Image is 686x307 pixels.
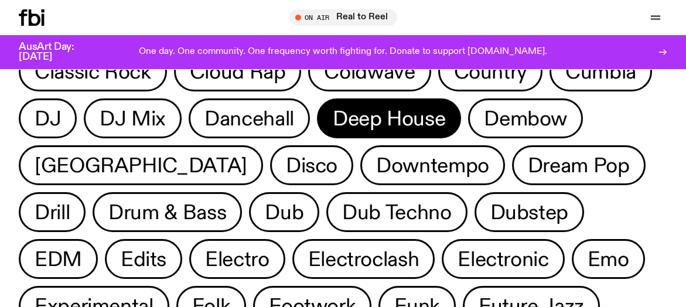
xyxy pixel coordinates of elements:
[205,248,269,271] span: Electro
[550,52,652,91] button: Cumbia
[490,201,568,224] span: Dubstep
[190,60,286,83] span: Cloud Rap
[204,107,294,130] span: Dancehall
[292,239,435,279] button: Electroclash
[342,201,451,224] span: Dub Techno
[35,60,151,83] span: Classic Rock
[528,154,630,177] span: Dream Pop
[326,192,467,232] button: Dub Techno
[317,98,461,138] button: Deep House
[189,98,310,138] button: Dancehall
[100,107,166,130] span: DJ Mix
[121,248,166,271] span: Edits
[249,192,319,232] button: Dub
[189,239,285,279] button: Electro
[324,60,415,83] span: Coldwave
[512,145,646,185] button: Dream Pop
[19,42,94,62] h3: AusArt Day: [DATE]
[93,192,242,232] button: Drum & Bass
[108,201,226,224] span: Drum & Bass
[468,98,583,138] button: Dembow
[438,52,542,91] button: Country
[35,201,70,224] span: Drill
[270,145,353,185] button: Disco
[19,52,167,91] button: Classic Rock
[35,248,82,271] span: EDM
[19,239,98,279] button: EDM
[442,239,564,279] button: Electronic
[139,47,547,57] p: One day. One community. One frequency worth fighting for. Donate to support [DOMAIN_NAME].
[360,145,505,185] button: Downtempo
[19,145,263,185] button: [GEOGRAPHIC_DATA]
[19,98,77,138] button: DJ
[308,248,419,271] span: Electroclash
[174,52,302,91] button: Cloud Rap
[35,154,247,177] span: [GEOGRAPHIC_DATA]
[565,60,636,83] span: Cumbia
[35,107,61,130] span: DJ
[376,154,489,177] span: Downtempo
[458,248,548,271] span: Electronic
[265,201,303,224] span: Dub
[105,239,182,279] button: Edits
[19,192,86,232] button: Drill
[475,192,584,232] button: Dubstep
[308,52,431,91] button: Coldwave
[286,154,337,177] span: Disco
[588,248,629,271] span: Emo
[484,107,567,130] span: Dembow
[454,60,527,83] span: Country
[333,107,445,130] span: Deep House
[572,239,645,279] button: Emo
[289,9,397,26] button: On AirReal to Reel
[84,98,182,138] button: DJ Mix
